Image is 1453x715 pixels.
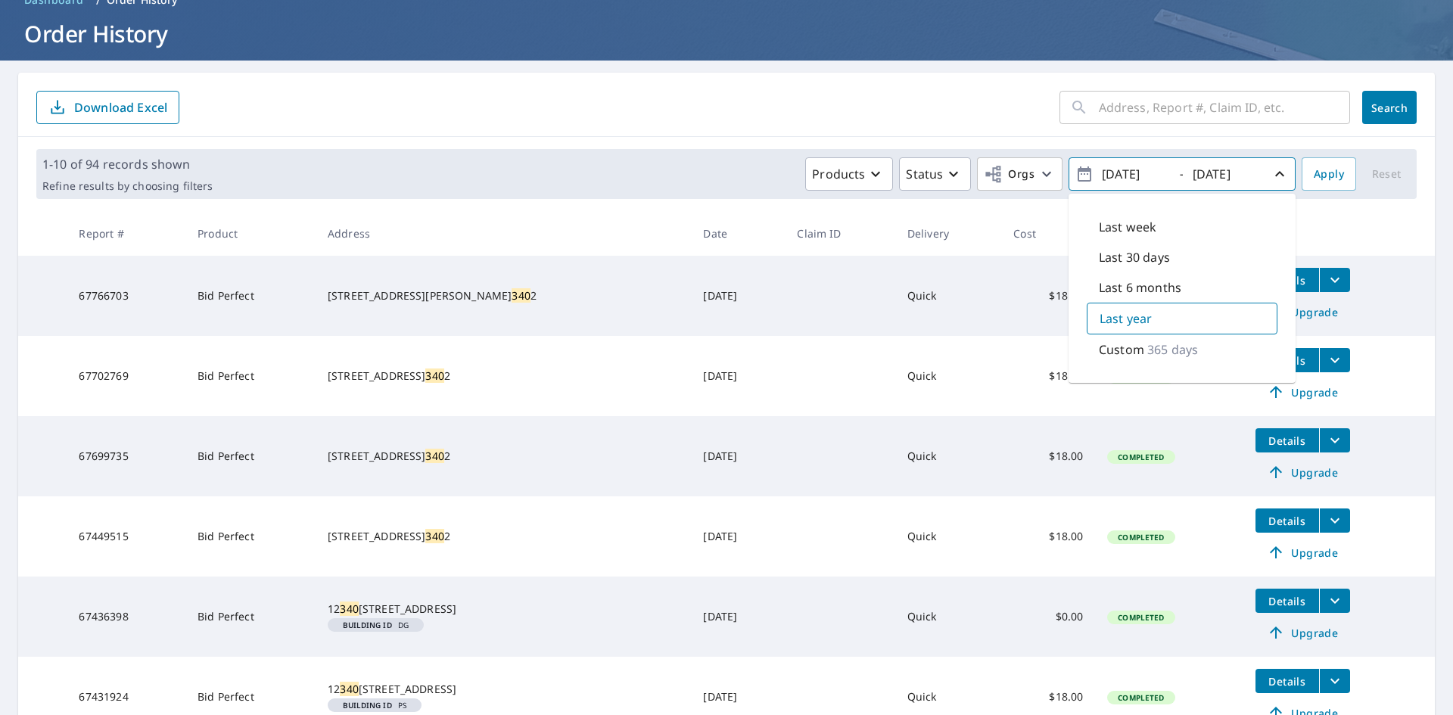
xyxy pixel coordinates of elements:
div: 12 [STREET_ADDRESS] [328,602,679,617]
td: Quick [895,256,1002,336]
p: Custom [1099,340,1144,359]
span: - [1075,161,1289,188]
mark: 340 [425,368,443,383]
a: Upgrade [1255,300,1350,324]
input: yyyy/mm/dd [1188,162,1262,186]
td: 67436398 [67,577,185,657]
div: Custom365 days [1087,334,1277,365]
span: Completed [1109,692,1173,703]
th: Address [316,211,691,256]
mark: 340 [425,449,443,463]
mark: 340 [425,529,443,543]
span: Completed [1109,612,1173,623]
div: Last week [1087,212,1277,242]
input: yyyy/mm/dd [1097,162,1171,186]
button: Orgs [977,157,1063,191]
td: [DATE] [691,496,785,577]
div: Last year [1087,303,1277,334]
td: Quick [895,336,1002,416]
div: [STREET_ADDRESS] 2 [328,368,679,384]
button: filesDropdownBtn-67449515 [1319,508,1350,533]
em: Building ID [343,701,392,709]
button: - [1069,157,1296,191]
td: Quick [895,496,1002,577]
th: Delivery [895,211,1002,256]
span: Upgrade [1265,463,1341,481]
p: Last week [1099,218,1156,236]
span: Completed [1109,452,1173,462]
em: Building ID [343,621,392,629]
div: [STREET_ADDRESS] 2 [328,529,679,544]
td: [DATE] [691,336,785,416]
th: Product [185,211,316,256]
th: Report # [67,211,185,256]
td: Bid Perfect [185,416,316,496]
p: 1-10 of 94 records shown [42,155,213,173]
p: Last 30 days [1099,248,1170,266]
span: Completed [1109,532,1173,542]
p: Refine results by choosing filters [42,179,213,193]
button: filesDropdownBtn-67766703 [1319,268,1350,292]
mark: 340 [512,288,530,303]
span: Details [1265,514,1310,528]
td: $18.00 [1001,416,1095,496]
div: [STREET_ADDRESS] 2 [328,449,679,464]
span: PS [334,701,415,709]
button: Download Excel [36,91,179,124]
p: Download Excel [74,99,167,116]
th: Date [691,211,785,256]
button: detailsBtn-67449515 [1255,508,1319,533]
th: Claim ID [785,211,895,256]
button: Products [805,157,893,191]
p: Last year [1100,309,1152,328]
p: 365 days [1147,340,1198,359]
h1: Order History [18,18,1435,49]
span: Details [1265,674,1310,689]
td: Bid Perfect [185,496,316,577]
div: 12 [STREET_ADDRESS] [328,682,679,697]
td: 67766703 [67,256,185,336]
td: $0.00 [1001,577,1095,657]
span: Apply [1314,165,1344,184]
span: Upgrade [1265,623,1341,642]
button: filesDropdownBtn-67702769 [1319,348,1350,372]
span: Upgrade [1265,303,1341,321]
button: detailsBtn-67436398 [1255,589,1319,613]
span: Details [1265,594,1310,608]
a: Upgrade [1255,380,1350,404]
input: Address, Report #, Claim ID, etc. [1099,86,1350,129]
td: Quick [895,416,1002,496]
button: filesDropdownBtn-67436398 [1319,589,1350,613]
button: filesDropdownBtn-67431924 [1319,669,1350,693]
p: Last 6 months [1099,278,1181,297]
span: Orgs [984,165,1035,184]
td: Bid Perfect [185,256,316,336]
button: Search [1362,91,1417,124]
th: Cost [1001,211,1095,256]
mark: 340 [340,602,358,616]
td: [DATE] [691,256,785,336]
td: [DATE] [691,416,785,496]
td: 67449515 [67,496,185,577]
td: Bid Perfect [185,336,316,416]
td: $18.00 [1001,336,1095,416]
mark: 340 [340,682,358,696]
a: Upgrade [1255,540,1350,564]
td: $18.00 [1001,496,1095,577]
td: 67699735 [67,416,185,496]
span: Upgrade [1265,543,1341,561]
td: $18.00 [1001,256,1095,336]
button: filesDropdownBtn-67699735 [1319,428,1350,452]
span: Search [1374,101,1405,115]
td: 67702769 [67,336,185,416]
td: Quick [895,577,1002,657]
a: Upgrade [1255,620,1350,645]
span: DG [334,621,418,629]
div: Last 30 days [1087,242,1277,272]
span: Upgrade [1265,383,1341,401]
p: Status [906,165,943,183]
a: Upgrade [1255,460,1350,484]
div: [STREET_ADDRESS][PERSON_NAME] 2 [328,288,679,303]
div: Last 6 months [1087,272,1277,303]
button: Apply [1302,157,1356,191]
